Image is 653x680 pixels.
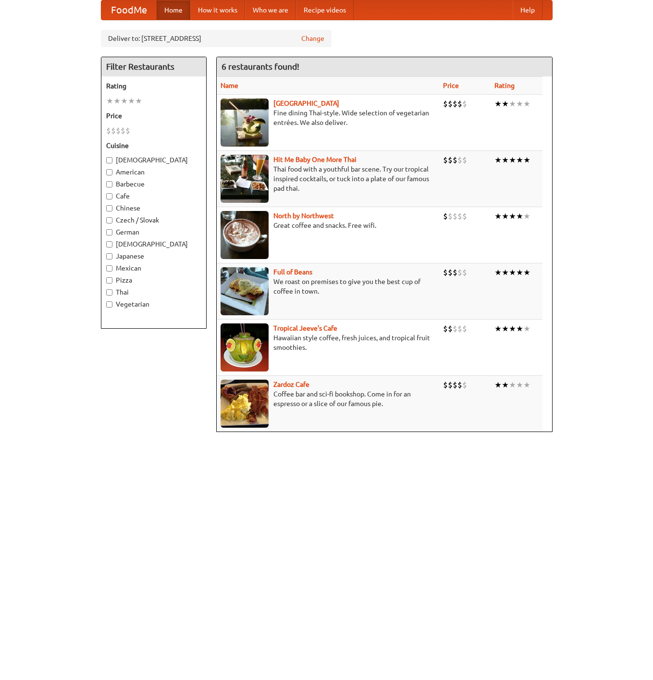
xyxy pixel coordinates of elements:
h5: Cuisine [106,141,201,150]
img: jeeves.jpg [221,323,269,371]
li: $ [457,155,462,165]
b: Tropical Jeeve's Cafe [273,324,337,332]
a: Price [443,82,459,89]
img: zardoz.jpg [221,380,269,428]
li: ★ [502,99,509,109]
li: $ [453,380,457,390]
li: $ [448,99,453,109]
li: $ [453,211,457,222]
li: ★ [523,99,530,109]
a: North by Northwest [273,212,334,220]
li: ★ [509,211,516,222]
label: American [106,167,201,177]
li: $ [457,267,462,278]
li: $ [453,99,457,109]
input: Japanese [106,253,112,260]
li: $ [457,380,462,390]
li: ★ [509,155,516,165]
li: $ [462,155,467,165]
li: ★ [494,155,502,165]
h5: Rating [106,81,201,91]
a: Zardoz Cafe [273,381,309,388]
p: Coffee bar and sci-fi bookshop. Come in for an espresso or a slice of our famous pie. [221,389,436,408]
li: ★ [494,99,502,109]
li: ★ [516,323,523,334]
p: Great coffee and snacks. Free wifi. [221,221,436,230]
label: Barbecue [106,179,201,189]
img: babythai.jpg [221,155,269,203]
li: $ [457,323,462,334]
a: FoodMe [101,0,157,20]
li: ★ [502,323,509,334]
div: Deliver to: [STREET_ADDRESS] [101,30,332,47]
li: $ [443,99,448,109]
label: Thai [106,287,201,297]
li: $ [448,155,453,165]
li: $ [443,155,448,165]
a: Hit Me Baby One More Thai [273,156,357,163]
ng-pluralize: 6 restaurants found! [222,62,299,71]
li: $ [111,125,116,136]
img: beans.jpg [221,267,269,315]
li: ★ [135,96,142,106]
li: ★ [494,211,502,222]
li: $ [462,99,467,109]
li: ★ [502,211,509,222]
li: $ [462,267,467,278]
li: ★ [106,96,113,106]
a: Recipe videos [296,0,354,20]
a: How it works [190,0,245,20]
li: ★ [502,380,509,390]
label: [DEMOGRAPHIC_DATA] [106,239,201,249]
li: ★ [128,96,135,106]
li: $ [443,267,448,278]
li: $ [125,125,130,136]
input: American [106,169,112,175]
input: [DEMOGRAPHIC_DATA] [106,241,112,247]
input: Chinese [106,205,112,211]
li: ★ [509,323,516,334]
label: Japanese [106,251,201,261]
label: Vegetarian [106,299,201,309]
label: [DEMOGRAPHIC_DATA] [106,155,201,165]
li: $ [453,267,457,278]
li: ★ [494,380,502,390]
img: north.jpg [221,211,269,259]
input: German [106,229,112,235]
a: Change [301,34,324,43]
li: $ [457,99,462,109]
li: ★ [516,267,523,278]
li: $ [443,380,448,390]
input: Mexican [106,265,112,272]
li: ★ [509,267,516,278]
li: ★ [502,155,509,165]
li: ★ [523,267,530,278]
p: Thai food with a youthful bar scene. Try our tropical inspired cocktails, or tuck into a plate of... [221,164,436,193]
li: ★ [502,267,509,278]
label: Cafe [106,191,201,201]
label: Mexican [106,263,201,273]
li: $ [462,323,467,334]
input: Barbecue [106,181,112,187]
li: $ [462,211,467,222]
img: satay.jpg [221,99,269,147]
p: We roast on premises to give you the best cup of coffee in town. [221,277,436,296]
li: ★ [523,211,530,222]
a: Name [221,82,238,89]
li: $ [448,267,453,278]
a: [GEOGRAPHIC_DATA] [273,99,339,107]
p: Hawaiian style coffee, fresh juices, and tropical fruit smoothies. [221,333,436,352]
a: Home [157,0,190,20]
li: ★ [516,99,523,109]
a: Full of Beans [273,268,312,276]
li: ★ [509,99,516,109]
li: ★ [523,323,530,334]
input: Thai [106,289,112,296]
li: ★ [523,380,530,390]
li: $ [453,155,457,165]
input: [DEMOGRAPHIC_DATA] [106,157,112,163]
input: Czech / Slovak [106,217,112,223]
li: $ [443,211,448,222]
